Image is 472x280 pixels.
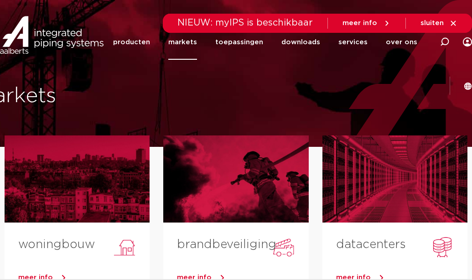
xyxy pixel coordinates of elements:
[113,25,150,60] a: producten
[177,18,313,27] span: NIEUW: myIPS is beschikbaar
[177,239,276,250] a: brandbeveiliging
[168,25,197,60] a: markets
[281,25,320,60] a: downloads
[420,19,457,27] a: sluiten
[342,20,377,26] span: meer info
[338,25,368,60] a: services
[336,239,406,250] a: datacenters
[386,25,417,60] a: over ons
[18,239,95,250] a: woningbouw
[113,25,417,60] nav: Menu
[463,32,472,52] div: my IPS
[215,25,263,60] a: toepassingen
[342,19,391,27] a: meer info
[420,20,444,26] span: sluiten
